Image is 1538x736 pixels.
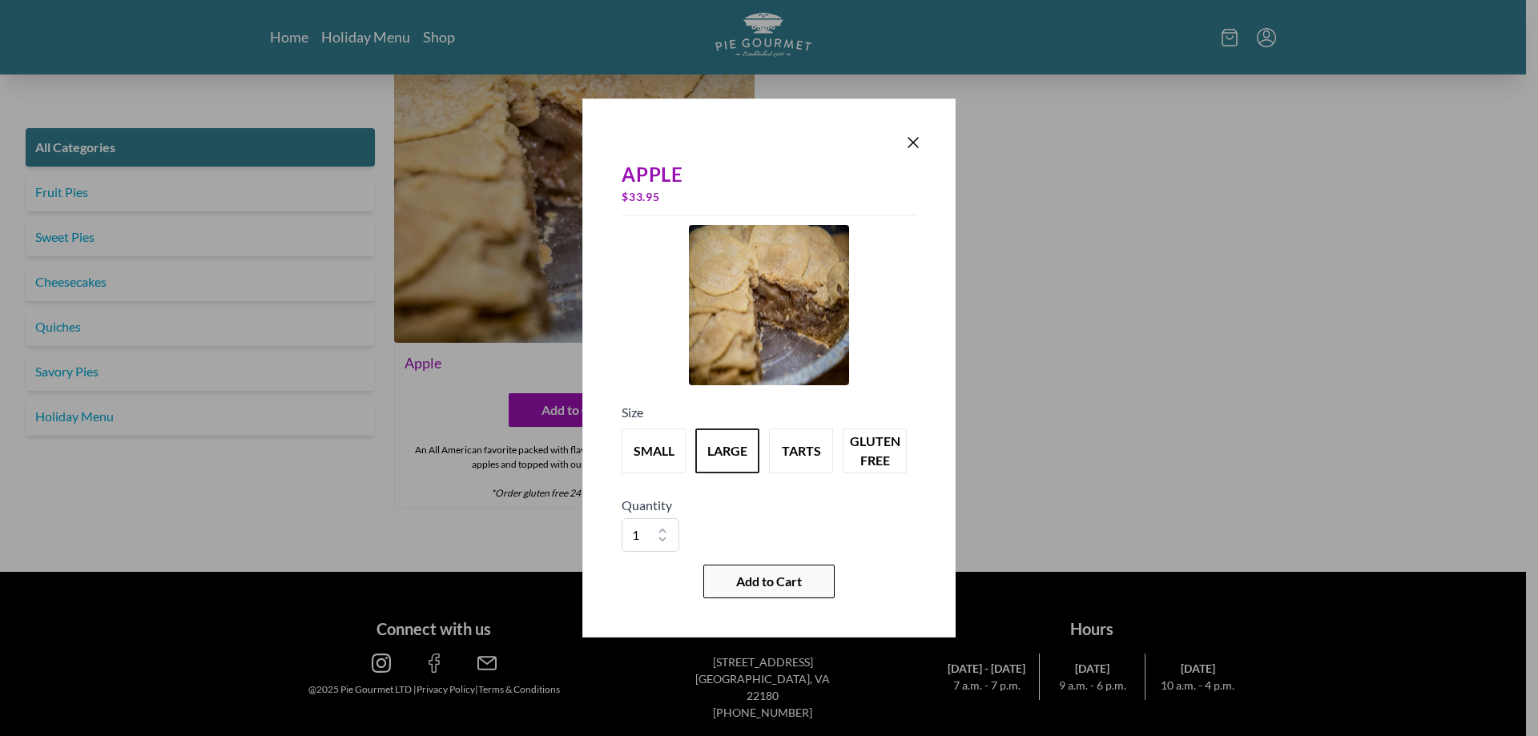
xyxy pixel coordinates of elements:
button: Close panel [904,133,923,152]
button: Variant Swatch [695,428,759,473]
img: Product Image [689,225,849,385]
a: Product Image [689,225,849,390]
span: Add to Cart [736,572,802,591]
button: Variant Swatch [843,428,907,473]
button: Add to Cart [703,565,835,598]
h5: Quantity [622,496,916,515]
button: Variant Swatch [769,428,833,473]
button: Variant Swatch [622,428,686,473]
div: $ 33.95 [622,186,916,208]
div: Apple [622,163,916,186]
h5: Size [622,403,916,422]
